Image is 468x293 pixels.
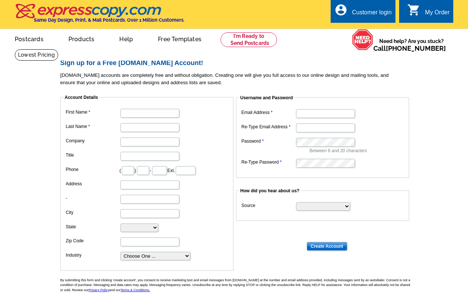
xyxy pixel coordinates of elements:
label: Company [66,137,120,144]
label: Email Address [242,109,295,116]
legend: Username and Password [240,94,294,101]
a: [PHONE_NUMBER] [386,44,446,52]
a: Terms & Conditions. [120,288,150,292]
a: Help [108,30,145,47]
a: Postcards [3,30,55,47]
a: Privacy Policy [89,288,109,292]
legend: How did you hear about us? [240,187,300,194]
img: help [352,29,373,50]
p: By submitting this form and clicking 'create account', you consent to receive marketing text and ... [60,278,414,293]
p: [DOMAIN_NAME] accounts are completely free and without obligation. Creating one will give you ful... [60,72,414,86]
p: Between 6 and 20 characters [310,147,405,154]
a: Same Day Design, Print, & Mail Postcards. Over 1 Million Customers. [15,9,184,23]
div: My Order [425,9,450,19]
h2: Sign up for a Free [DOMAIN_NAME] Account! [60,59,414,67]
label: Phone [66,166,120,173]
label: Address [66,181,120,187]
a: Products [57,30,106,47]
label: Re-Type Password [242,159,295,165]
i: account_circle [334,3,348,17]
label: - [66,195,120,201]
label: State [66,224,120,230]
div: Customer login [352,9,392,19]
h4: Same Day Design, Print, & Mail Postcards. Over 1 Million Customers. [34,17,184,23]
label: Industry [66,252,120,258]
i: shopping_cart [407,3,421,17]
label: Source [242,202,295,209]
label: Zip Code [66,237,120,244]
label: Re-Type Email Address [242,124,295,130]
label: Last Name [66,123,120,130]
a: account_circle Customer login [334,8,392,17]
label: First Name [66,109,120,115]
label: Title [66,152,120,158]
a: shopping_cart My Order [407,8,450,17]
span: Need help? Are you stuck? [373,37,450,52]
a: Free Templates [146,30,213,47]
label: Password [242,138,295,144]
legend: Account Details [64,94,99,101]
label: City [66,209,120,216]
input: Create Account [307,242,347,251]
span: Call [373,44,446,52]
dd: ( ) - Ext. [64,164,230,176]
